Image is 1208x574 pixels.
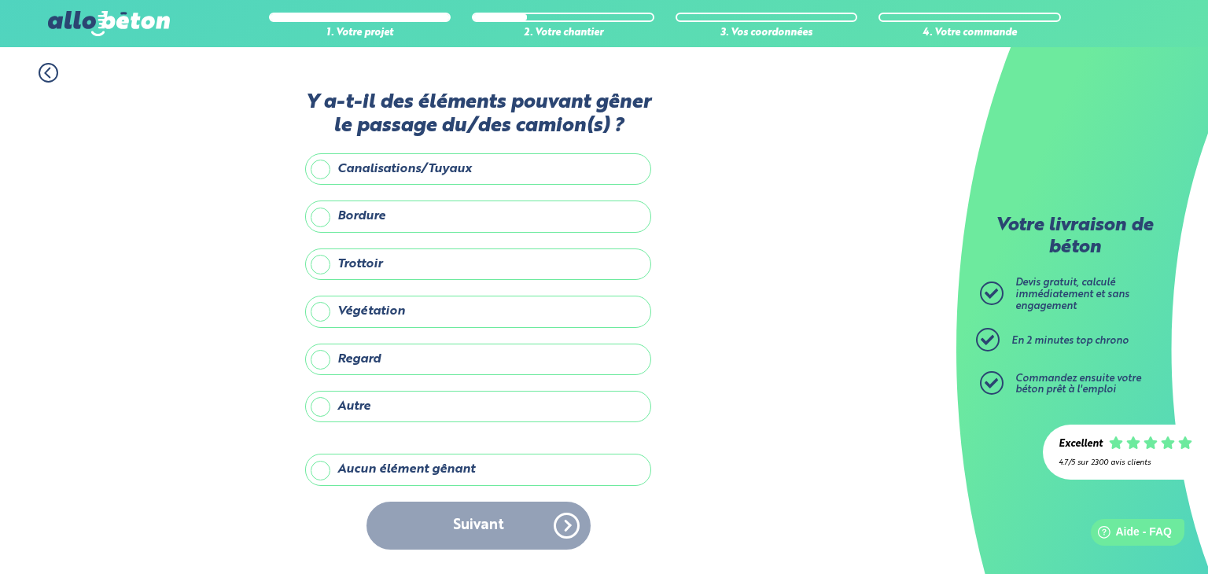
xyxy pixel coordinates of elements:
[1015,278,1129,311] span: Devis gratuit, calculé immédiatement et sans engagement
[305,91,651,138] label: Y a-t-il des éléments pouvant gêner le passage du/des camion(s) ?
[878,28,1061,39] div: 4. Votre commande
[305,201,651,232] label: Bordure
[305,153,651,185] label: Canalisations/Tuyaux
[305,344,651,375] label: Regard
[305,454,651,485] label: Aucun élément gênant
[1059,458,1192,467] div: 4.7/5 sur 2300 avis clients
[1059,439,1103,451] div: Excellent
[1068,513,1191,557] iframe: Help widget launcher
[305,296,651,327] label: Végétation
[676,28,858,39] div: 3. Vos coordonnées
[1011,336,1129,346] span: En 2 minutes top chrono
[305,248,651,280] label: Trottoir
[305,391,651,422] label: Autre
[984,215,1165,259] p: Votre livraison de béton
[48,11,169,36] img: allobéton
[472,28,654,39] div: 2. Votre chantier
[269,28,451,39] div: 1. Votre projet
[1015,373,1141,396] span: Commandez ensuite votre béton prêt à l'emploi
